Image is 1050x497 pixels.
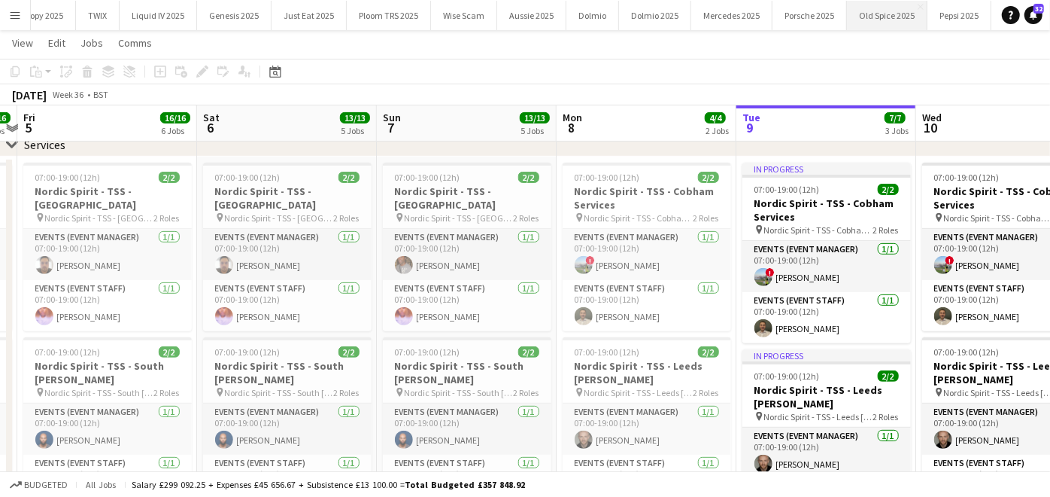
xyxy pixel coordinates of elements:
span: 07:00-19:00 (12h) [35,172,101,183]
span: 2/2 [878,184,899,195]
app-card-role: Events (Event Manager)1/107:00-19:00 (12h)[PERSON_NAME] [23,404,192,455]
span: 2 Roles [334,212,360,224]
span: Edit [48,36,65,50]
app-card-role: Events (Event Manager)1/107:00-19:00 (12h)[PERSON_NAME] [203,404,372,455]
span: Total Budgeted £357 848.92 [405,479,525,490]
span: 07:00-19:00 (12h) [754,184,820,195]
h3: Nordic Spirit - TSS - [GEOGRAPHIC_DATA] [23,184,192,212]
span: 07:00-19:00 (12h) [934,346,1000,358]
div: 5 Jobs [520,125,549,136]
span: 2/2 [518,172,539,183]
span: 2 Roles [514,212,539,224]
app-job-card: 07:00-19:00 (12h)2/2Nordic Spirit - TSS - [GEOGRAPHIC_DATA] Nordic Spirit - TSS - [GEOGRAPHIC_DAT... [203,163,372,331]
span: 2/2 [698,172,719,183]
span: 07:00-19:00 (12h) [215,346,281,358]
span: 9 [740,119,760,136]
button: Aussie 2025 [497,1,566,30]
a: Edit [42,33,71,53]
span: Sat [203,111,220,124]
app-card-role: Events (Event Manager)1/107:00-19:00 (12h)[PERSON_NAME] [203,229,372,280]
app-card-role: Events (Event Staff)1/107:00-19:00 (12h)[PERSON_NAME] [23,280,192,331]
span: Tue [742,111,760,124]
button: Dolmio 2025 [619,1,691,30]
app-card-role: Events (Event Staff)1/107:00-19:00 (12h)[PERSON_NAME] [742,292,911,343]
span: 2/2 [159,172,180,183]
span: Sun [383,111,401,124]
app-card-role: Events (Event Staff)1/107:00-19:00 (12h)[PERSON_NAME] [203,280,372,331]
span: 10 [920,119,942,136]
app-job-card: 07:00-19:00 (12h)2/2Nordic Spirit - TSS - Cobham Services Nordic Spirit - TSS - Cobham Services2 ... [563,163,731,331]
span: 2 Roles [334,387,360,398]
span: Mon [563,111,582,124]
div: BST [93,89,108,100]
app-card-role: Events (Event Manager)1/107:00-19:00 (12h)[PERSON_NAME] [563,404,731,455]
span: 07:00-19:00 (12h) [35,346,101,358]
app-card-role: Events (Event Staff)1/107:00-19:00 (12h)[PERSON_NAME] [383,280,551,331]
div: Salary £299 092.25 + Expenses £45 656.67 + Subsistence £13 100.00 = [132,479,525,490]
span: 7/7 [885,112,906,123]
h3: Nordic Spirit - TSS - South [PERSON_NAME] [23,359,192,386]
span: 07:00-19:00 (12h) [395,172,460,183]
span: Nordic Spirit - TSS - South [PERSON_NAME] [225,387,334,398]
h3: Nordic Spirit - TSS - Leeds [PERSON_NAME] [563,359,731,386]
span: Nordic Spirit - TSS - Leeds [PERSON_NAME] [764,411,873,422]
h3: Nordic Spirit - TSS - [GEOGRAPHIC_DATA] [203,184,372,212]
button: Wise Scam [431,1,497,30]
button: TWIX [76,1,120,30]
span: Nordic Spirit - TSS - [GEOGRAPHIC_DATA] [225,212,334,224]
span: 2 Roles [693,212,719,224]
h3: Nordic Spirit - TSS - South [PERSON_NAME] [383,359,551,386]
app-card-role: Events (Event Staff)1/107:00-19:00 (12h)[PERSON_NAME] [563,280,731,331]
div: Services [24,137,65,152]
div: 3 Jobs [885,125,909,136]
span: Nordic Spirit - TSS - [GEOGRAPHIC_DATA] [45,212,154,224]
div: 07:00-19:00 (12h)2/2Nordic Spirit - TSS - [GEOGRAPHIC_DATA] Nordic Spirit - TSS - [GEOGRAPHIC_DAT... [23,163,192,331]
span: Budgeted [24,480,68,490]
span: 32 [1033,4,1044,14]
h3: Nordic Spirit - TSS - South [PERSON_NAME] [203,359,372,386]
h3: Nordic Spirit - TSS - Cobham Services [742,197,911,224]
app-card-role: Events (Event Manager)1/107:00-19:00 (12h)[PERSON_NAME] [383,229,551,280]
app-job-card: In progress07:00-19:00 (12h)2/2Nordic Spirit - TSS - Cobham Services Nordic Spirit - TSS - Cobham... [742,163,911,343]
div: In progress [742,349,911,361]
span: 2/2 [518,346,539,358]
app-card-role: Events (Event Manager)1/107:00-19:00 (12h)[PERSON_NAME] [23,229,192,280]
span: 07:00-19:00 (12h) [754,370,820,382]
span: All jobs [83,479,119,490]
div: 6 Jobs [161,125,190,136]
span: 07:00-19:00 (12h) [575,172,640,183]
span: 13/13 [520,112,550,123]
div: 5 Jobs [341,125,369,136]
button: Mercedes 2025 [691,1,772,30]
span: 2 Roles [873,411,899,422]
a: 32 [1024,6,1042,24]
app-job-card: 07:00-19:00 (12h)2/2Nordic Spirit - TSS - [GEOGRAPHIC_DATA] Nordic Spirit - TSS - [GEOGRAPHIC_DAT... [383,163,551,331]
a: Comms [112,33,158,53]
button: Ploom TRS 2025 [347,1,431,30]
span: View [12,36,33,50]
span: ! [586,256,595,265]
app-card-role: Events (Event Manager)1/107:00-19:00 (12h)[PERSON_NAME] [383,404,551,455]
button: Budgeted [8,477,70,493]
span: 07:00-19:00 (12h) [215,172,281,183]
span: Nordic Spirit - TSS - South [PERSON_NAME] [45,387,154,398]
span: Nordic Spirit - TSS - Cobham Services [764,224,873,236]
button: Pepsi 2025 [927,1,991,30]
span: 5 [21,119,35,136]
span: Nordic Spirit - TSS - Cobham Services [584,212,693,224]
span: 2 Roles [873,224,899,236]
app-card-role: Events (Event Manager)1/107:00-19:00 (12h)![PERSON_NAME] [742,241,911,292]
span: 8 [560,119,582,136]
span: ! [766,268,775,277]
span: Fri [23,111,35,124]
span: 4/4 [705,112,726,123]
span: 2 Roles [693,387,719,398]
button: Just Eat 2025 [272,1,347,30]
app-card-role: Events (Event Manager)1/107:00-19:00 (12h)![PERSON_NAME] [563,229,731,280]
span: Nordic Spirit - TSS - [GEOGRAPHIC_DATA] [405,212,514,224]
span: 07:00-19:00 (12h) [934,172,1000,183]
